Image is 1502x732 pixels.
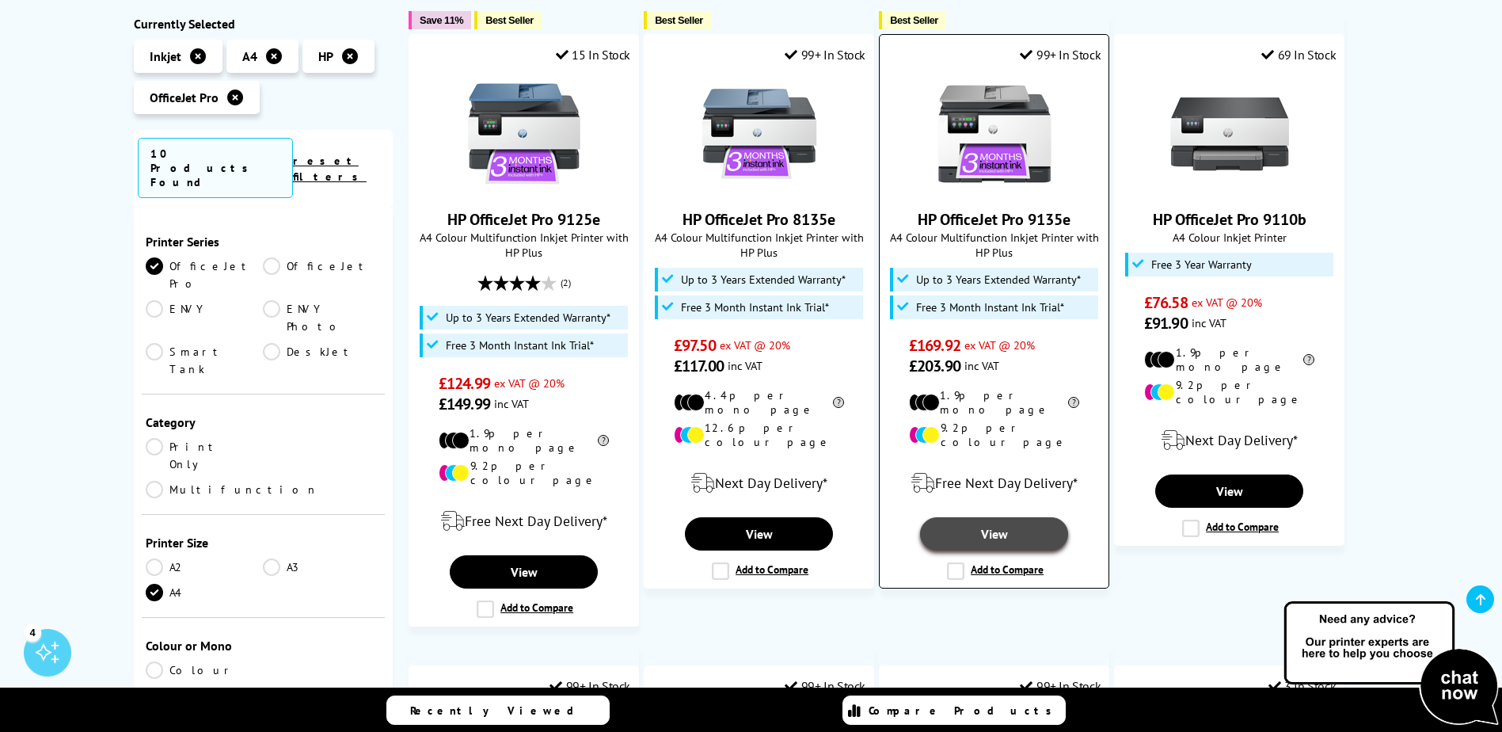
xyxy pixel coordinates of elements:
li: 12.6p per colour page [674,421,844,449]
div: 99+ In Stock [1020,47,1101,63]
span: inc VAT [964,358,999,373]
button: Best Seller [474,11,542,29]
div: 99+ In Stock [785,47,865,63]
div: Currently Selected [134,16,394,32]
div: 69 In Stock [1261,47,1336,63]
a: ENVY [146,300,264,335]
a: View [1155,475,1302,508]
span: Best Seller [485,14,534,26]
img: Open Live Chat window [1280,599,1502,729]
span: Free 3 Month Instant Ink Trial* [446,339,594,352]
a: ENVY Photo [263,300,381,335]
a: View [685,517,832,551]
a: HP OfficeJet Pro 8135e [683,209,835,230]
span: inc VAT [1192,315,1226,330]
span: £117.00 [674,356,724,376]
span: Free 3 Month Instant Ink Trial* [681,301,829,314]
span: A4 [242,48,257,64]
div: modal_delivery [1123,418,1336,463]
li: 1.9p per mono page [909,388,1079,417]
img: HP OfficeJet Pro 9125e [465,74,584,193]
span: £124.99 [439,373,490,394]
a: Recently Viewed [386,696,610,725]
span: HP [318,48,333,64]
span: ex VAT @ 20% [494,376,565,391]
label: Add to Compare [1182,520,1279,537]
div: 99+ In Stock [1020,678,1101,694]
a: Multifunction [146,481,318,498]
div: modal_delivery [652,461,865,505]
a: View [450,555,597,589]
a: HP OfficeJet Pro 9135e [935,181,1054,196]
a: reset filters [293,154,367,184]
li: 9.2p per colour page [909,421,1079,449]
span: ex VAT @ 20% [964,337,1035,353]
img: HP OfficeJet Pro 9110b [1170,74,1289,193]
a: HP OfficeJet Pro 9125e [465,181,584,196]
div: 99+ In Stock [785,678,865,694]
span: Best Seller [655,14,703,26]
a: A4 [146,584,264,601]
span: Up to 3 Years Extended Warranty* [916,273,1081,286]
label: Add to Compare [947,562,1044,580]
li: 1.9p per mono page [439,426,609,455]
a: HP OfficeJet Pro 8135e [700,181,819,196]
div: modal_delivery [888,461,1101,505]
div: 3 In Stock [1268,678,1337,694]
div: Colour or Mono [146,638,382,654]
div: 15 In Stock [556,47,630,63]
li: 1.9p per mono page [1144,345,1314,374]
span: Recently Viewed [410,703,590,718]
li: 4.4p per mono page [674,388,844,417]
span: ex VAT @ 20% [720,337,790,353]
span: £203.90 [909,356,960,376]
a: Smart Tank [146,343,264,378]
button: Best Seller [879,11,946,29]
span: Up to 3 Years Extended Warranty* [446,311,610,324]
a: Compare Products [842,696,1066,725]
span: A4 Colour Multifunction Inkjet Printer with HP Plus [652,230,865,260]
span: Free 3 Month Instant Ink Trial* [916,301,1064,314]
a: OfficeJet Pro [146,257,264,292]
a: HP OfficeJet Pro 9110b [1153,209,1306,230]
div: Printer Series [146,234,382,250]
a: View [920,517,1067,551]
label: Add to Compare [712,562,808,580]
li: 9.2p per colour page [439,459,609,487]
span: OfficeJet Pro [150,90,219,105]
div: Printer Size [146,535,382,551]
a: Print Only [146,438,264,473]
span: £149.99 [439,394,490,414]
div: 99+ In Stock [549,678,630,694]
span: Save 11% [420,14,463,26]
span: A4 Colour Multifunction Inkjet Printer with HP Plus [417,230,630,260]
label: Add to Compare [477,600,573,618]
a: HP OfficeJet Pro 9110b [1170,181,1289,196]
a: A3 [263,559,381,576]
button: Best Seller [644,11,711,29]
span: £91.90 [1144,313,1188,334]
span: £97.50 [674,335,716,356]
a: OfficeJet [263,257,381,292]
div: Category [146,414,382,430]
span: £76.58 [1144,292,1188,313]
a: DeskJet [263,343,381,378]
span: Inkjet [150,48,181,64]
a: HP OfficeJet Pro 9125e [447,209,600,230]
img: HP OfficeJet Pro 8135e [700,74,819,193]
span: (2) [561,268,571,298]
span: inc VAT [728,358,762,373]
span: £169.92 [909,335,960,356]
div: modal_delivery [417,499,630,543]
span: A4 Colour Inkjet Printer [1123,230,1336,245]
span: 10 Products Found [138,138,293,198]
li: 9.2p per colour page [1144,378,1314,406]
span: ex VAT @ 20% [1192,295,1262,310]
a: Colour [146,661,264,679]
span: A4 Colour Multifunction Inkjet Printer with HP Plus [888,230,1101,260]
a: HP OfficeJet Pro 9135e [918,209,1070,230]
span: Compare Products [869,703,1060,718]
a: A2 [146,559,264,576]
div: 4 [24,623,41,641]
span: Best Seller [890,14,938,26]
